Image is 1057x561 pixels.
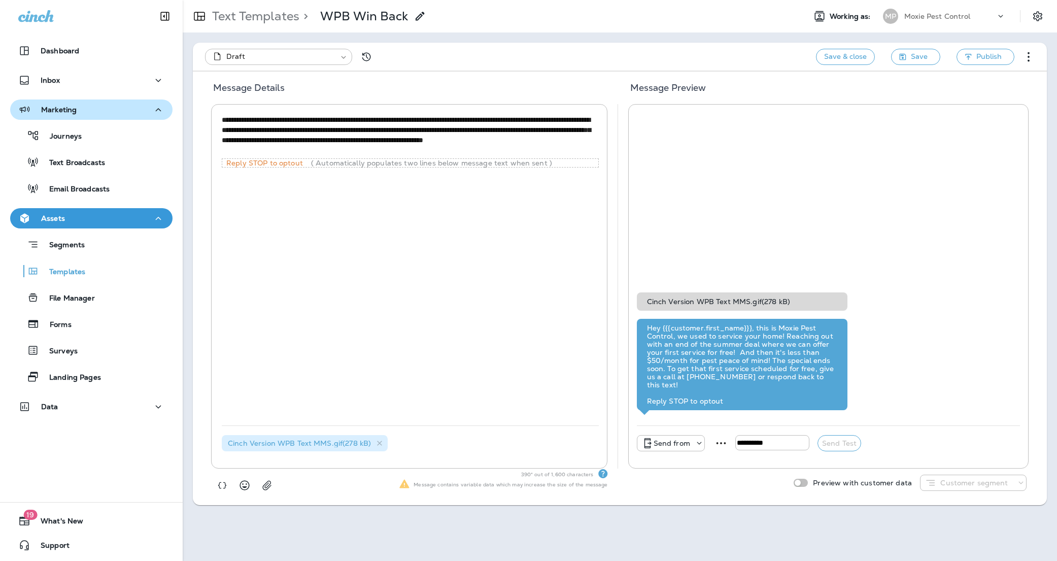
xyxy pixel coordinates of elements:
span: 19 [23,510,37,520]
div: Cinch Version WPB Text MMS.gif ( 278 kB ) [637,292,847,311]
p: Data [41,403,58,411]
p: Templates [39,268,85,277]
span: Working as: [830,12,873,21]
p: Forms [40,320,72,330]
button: Save [891,49,940,65]
div: Text Segments Text messages are billed per segment. A single segment is typically 160 characters,... [598,469,608,479]
div: Hey {{{customer.first_name}}}, this is Moxie Pest Control, we used to service your home! Reaching... [647,324,837,405]
button: 19What's New [10,511,173,531]
button: Support [10,535,173,555]
p: Assets [41,214,65,222]
button: Assets [10,208,173,228]
button: Publish [957,49,1014,65]
button: Journeys [10,125,173,146]
button: Landing Pages [10,366,173,387]
p: Moxie Pest Control [904,12,971,20]
h5: Message Details [201,80,618,104]
button: Dashboard [10,41,173,61]
p: Preview with customer data [808,479,912,487]
span: Save [911,50,928,63]
p: Marketing [41,106,77,114]
p: ( Automatically populates two lines below message text when sent ) [311,159,552,167]
button: Settings [1029,7,1047,25]
p: Customer segment [940,479,1008,487]
button: Save & close [816,49,875,65]
button: Segments [10,234,173,255]
p: Reply STOP to optout [222,159,311,167]
span: Publish [976,50,1002,63]
p: Landing Pages [39,373,101,383]
p: Surveys [39,347,78,356]
button: Email Broadcasts [10,178,173,199]
span: What's New [30,517,83,529]
p: 390 * out of 1,600 characters [521,471,598,479]
p: Inbox [41,76,60,84]
p: Text Broadcasts [39,158,105,168]
button: Forms [10,313,173,335]
h5: Message Preview [618,80,1039,104]
button: Inbox [10,70,173,90]
p: Text Templates [208,9,299,24]
button: Collapse Sidebar [151,6,179,26]
p: > [299,9,308,24]
button: Templates [10,260,173,282]
button: Marketing [10,100,173,120]
p: File Manager [39,294,95,304]
p: Dashboard [41,47,79,55]
div: Cinch Version WPB Text MMS.gif(278 kB) [222,435,388,451]
p: Send from [654,439,690,447]
button: View Changelog [356,47,377,67]
p: Segments [39,241,85,251]
button: File Manager [10,287,173,308]
span: Draft [226,51,245,61]
p: Journeys [40,132,82,142]
button: Text Broadcasts [10,151,173,173]
button: Data [10,397,173,417]
button: Surveys [10,340,173,361]
span: Cinch Version WPB Text MMS.gif ( 278 kB ) [228,439,371,448]
p: Message contains variable data which may increase the size of the message [410,481,607,489]
span: Support [30,541,70,553]
p: WPB Win Back [320,9,408,24]
p: Email Broadcasts [39,185,110,194]
div: MP [883,9,898,24]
